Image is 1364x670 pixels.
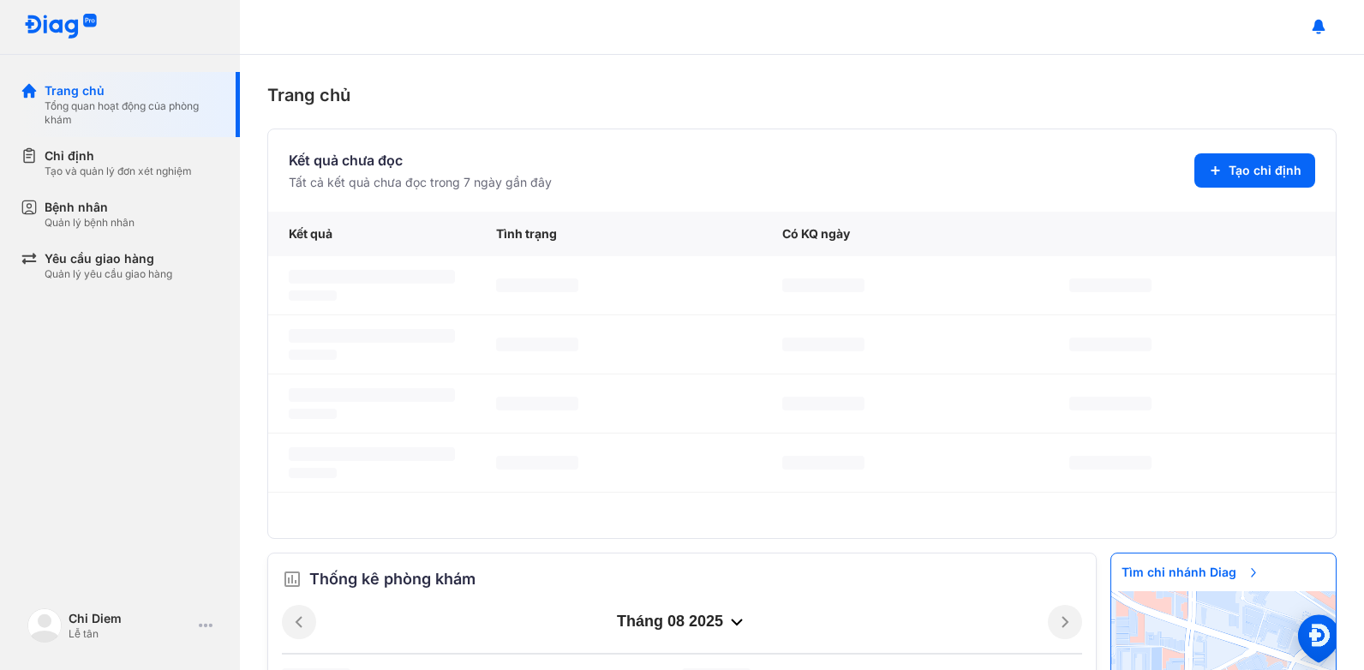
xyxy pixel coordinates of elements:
[289,409,337,419] span: ‌
[496,338,578,351] span: ‌
[289,270,455,284] span: ‌
[289,174,552,191] div: Tất cả kết quả chưa đọc trong 7 ngày gần đây
[45,82,219,99] div: Trang chủ
[782,338,864,351] span: ‌
[267,82,1337,108] div: Trang chủ
[45,267,172,281] div: Quản lý yêu cầu giao hàng
[45,199,135,216] div: Bệnh nhân
[268,212,476,256] div: Kết quả
[782,456,864,470] span: ‌
[69,610,192,627] div: Chi Diem
[782,397,864,410] span: ‌
[1069,278,1152,292] span: ‌
[45,216,135,230] div: Quản lý bệnh nhân
[1069,456,1152,470] span: ‌
[289,447,455,461] span: ‌
[289,350,337,360] span: ‌
[476,212,763,256] div: Tình trạng
[69,627,192,641] div: Lễ tân
[282,569,302,589] img: order.5a6da16c.svg
[496,456,578,470] span: ‌
[24,14,98,40] img: logo
[1111,553,1271,591] span: Tìm chi nhánh Diag
[289,388,455,402] span: ‌
[1069,338,1152,351] span: ‌
[316,612,1048,632] div: tháng 08 2025
[496,397,578,410] span: ‌
[45,147,192,165] div: Chỉ định
[289,150,552,170] div: Kết quả chưa đọc
[309,567,476,591] span: Thống kê phòng khám
[45,250,172,267] div: Yêu cầu giao hàng
[762,212,1049,256] div: Có KQ ngày
[289,290,337,301] span: ‌
[1069,397,1152,410] span: ‌
[782,278,864,292] span: ‌
[496,278,578,292] span: ‌
[1229,162,1301,179] span: Tạo chỉ định
[289,329,455,343] span: ‌
[1194,153,1315,188] button: Tạo chỉ định
[289,468,337,478] span: ‌
[45,165,192,178] div: Tạo và quản lý đơn xét nghiệm
[45,99,219,127] div: Tổng quan hoạt động của phòng khám
[27,608,62,643] img: logo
